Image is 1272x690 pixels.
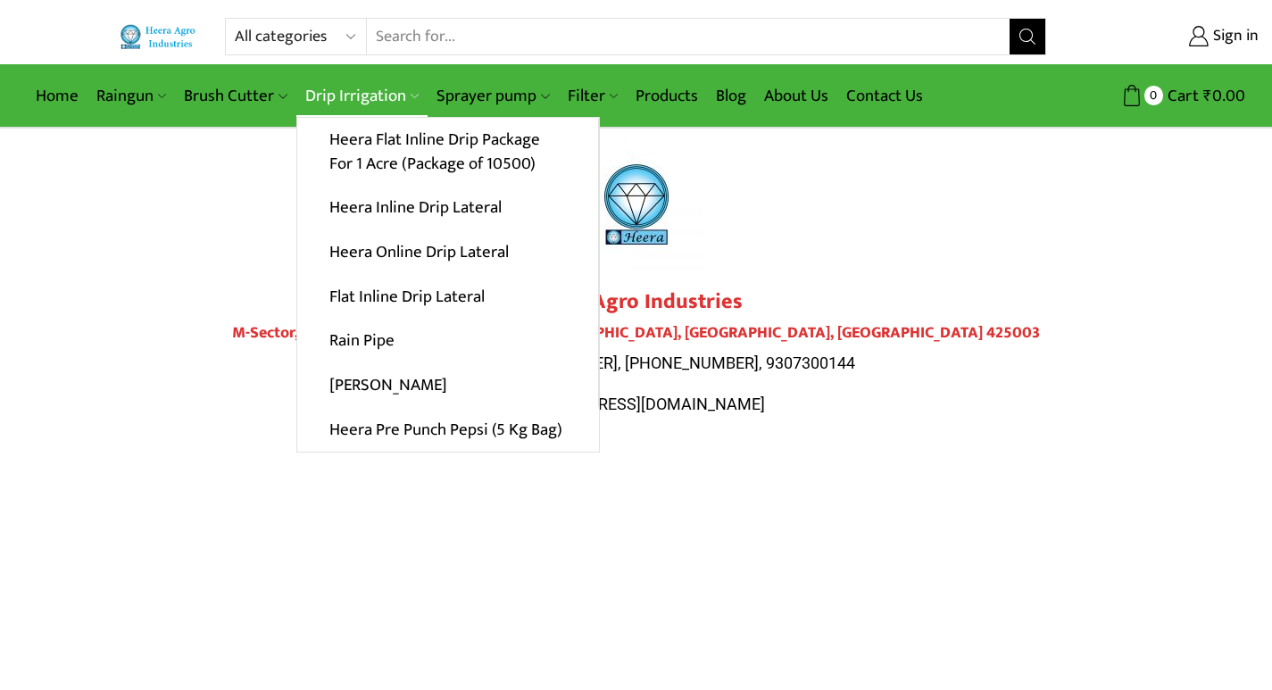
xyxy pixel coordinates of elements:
a: Sprayer pump [428,75,558,117]
a: [PERSON_NAME] [297,363,598,408]
a: Flat Inline Drip Lateral [297,274,598,319]
a: Home [27,75,87,117]
a: About Us [755,75,837,117]
a: Heera Online Drip Lateral [297,230,598,275]
a: Brush Cutter [175,75,295,117]
a: Contact Us [837,75,932,117]
span: [EMAIL_ADDRESS][DOMAIN_NAME] [507,395,765,413]
a: Heera Pre Punch Pepsi (5 Kg Bag) [297,407,599,452]
img: heera-logo-1000 [569,137,703,271]
span: 0 [1144,86,1163,104]
a: Filter [559,75,627,117]
span: Sign in [1209,25,1259,48]
strong: Heera Agro Industries [529,284,743,320]
a: Drip Irrigation [296,75,428,117]
a: Rain Pipe [297,319,598,363]
a: Heera Flat Inline Drip Package For 1 Acre (Package of 10500) [297,118,598,187]
bdi: 0.00 [1203,82,1245,110]
input: Search for... [367,19,1010,54]
a: Heera Inline Drip Lateral [297,186,598,230]
span: Contact : [PHONE_NUMBER], [PHONE_NUMBER], 9307300144 [417,353,855,372]
span: Cart [1163,84,1199,108]
a: Blog [707,75,755,117]
span: ₹ [1203,82,1212,110]
a: 0 Cart ₹0.00 [1064,79,1245,112]
button: Search button [1010,19,1045,54]
a: Raingun [87,75,175,117]
h4: M-Sector, [GEOGRAPHIC_DATA], Additional [GEOGRAPHIC_DATA], [GEOGRAPHIC_DATA], [GEOGRAPHIC_DATA] 4... [137,324,1136,344]
a: Sign in [1073,21,1259,53]
a: Products [627,75,707,117]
